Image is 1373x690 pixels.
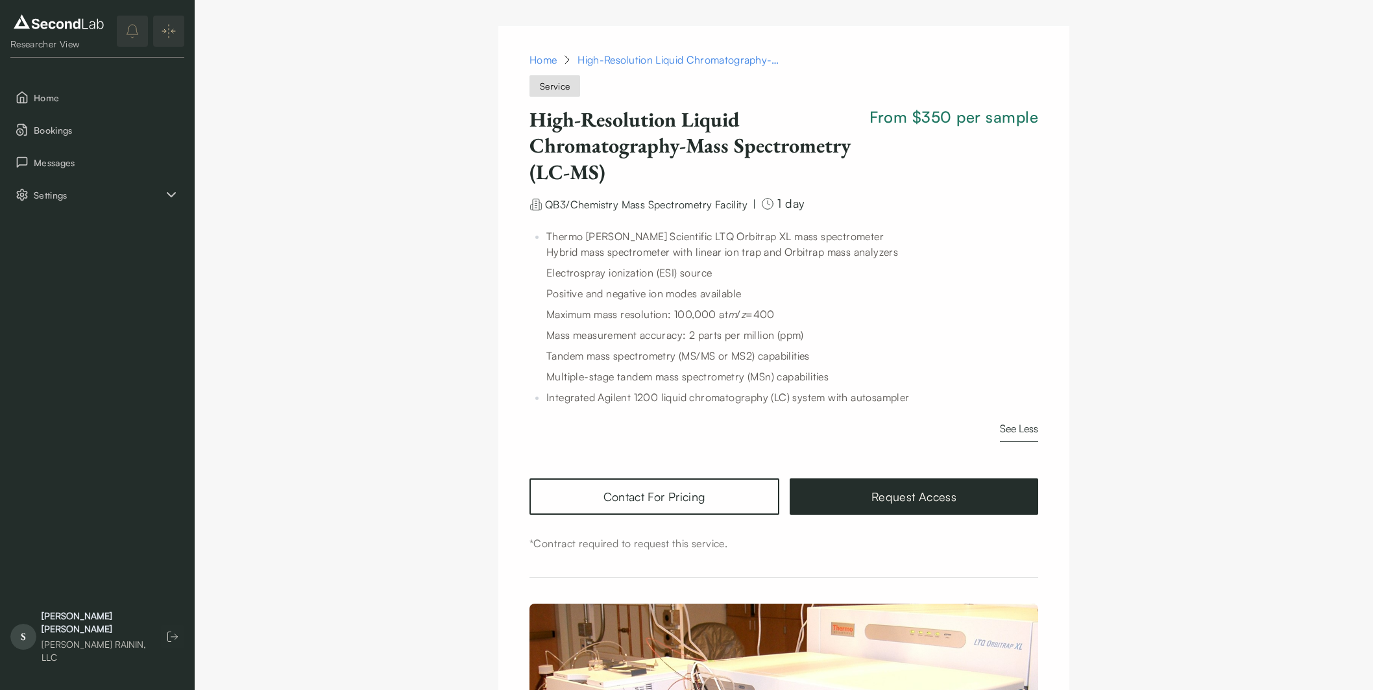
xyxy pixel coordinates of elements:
[34,123,179,137] span: Bookings
[10,38,107,51] div: Researcher View
[546,348,1038,363] p: Tandem mass spectrometry (MS/MS or MS2) capabilities
[529,52,557,68] a: Home
[753,196,756,212] div: |
[546,228,1038,244] p: Thermo [PERSON_NAME] Scientific LTQ Orbitrap XL mass spectrometer
[545,198,747,211] span: QB3/Chemistry Mass Spectrometry Facility
[117,16,148,47] button: notifications
[777,196,804,210] span: 1 day
[741,308,746,321] em: z
[546,306,1038,322] p: Maximum mass resolution: 100,000 at / =400
[10,116,184,143] button: Bookings
[529,478,779,515] a: Contact For Pricing
[529,75,580,97] span: Service
[10,12,107,32] img: logo
[529,106,864,185] h1: High-Resolution Liquid Chromatography-Mass Spectrometry (LC-MS)
[34,188,164,202] span: Settings
[529,536,1038,551] div: *Contract required to request this service.
[10,181,184,208] button: Settings
[546,327,1038,343] p: Mass measurement accuracy: 2 parts per million (ppm)
[10,149,184,176] button: Messages
[10,624,36,650] span: S
[577,52,785,68] div: High-Resolution Liquid Chromatography-Mass Spectrometry (LC-MS)
[545,197,747,210] a: QB3/Chemistry Mass Spectrometry Facility
[546,389,1038,405] p: Integrated Agilent 1200 liquid chromatography (LC) system with autosampler
[34,91,179,105] span: Home
[153,16,184,47] button: Expand/Collapse sidebar
[869,106,1038,129] span: From $350 per sample
[546,244,1038,260] p: Hybrid mass spectrometer with linear ion trap and Orbitrap mass analyzers
[790,478,1038,515] a: Request Access
[1000,421,1038,442] button: See Less
[546,369,1038,384] p: Multiple-stage tandem mass spectrometry (MSn) capabilities
[546,286,1038,301] p: Positive and negative ion modes available
[10,181,184,208] div: Settings sub items
[42,610,148,635] div: [PERSON_NAME] [PERSON_NAME]
[161,625,184,648] button: Log out
[10,84,184,111] button: Home
[546,265,1038,280] p: Electrospray ionization (ESI) source
[42,638,148,664] div: [PERSON_NAME] RAININ, LLC
[34,156,179,169] span: Messages
[728,308,736,321] em: m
